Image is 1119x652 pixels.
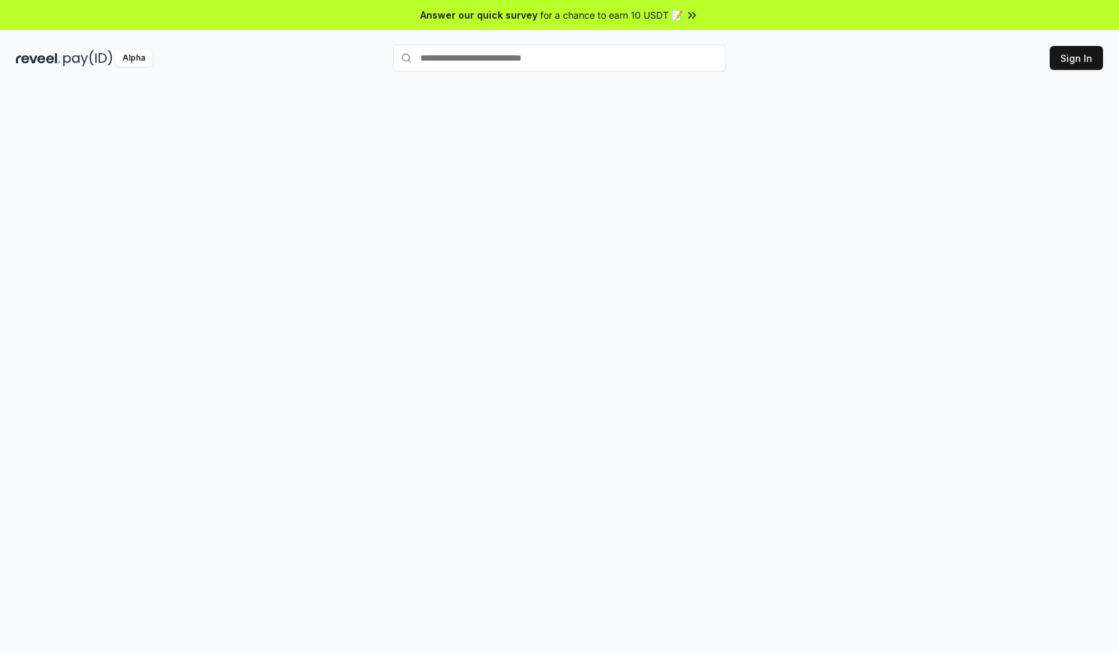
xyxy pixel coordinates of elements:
[540,8,683,22] span: for a chance to earn 10 USDT 📝
[16,50,61,67] img: reveel_dark
[63,50,113,67] img: pay_id
[1050,46,1103,70] button: Sign In
[420,8,538,22] span: Answer our quick survey
[115,50,153,67] div: Alpha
